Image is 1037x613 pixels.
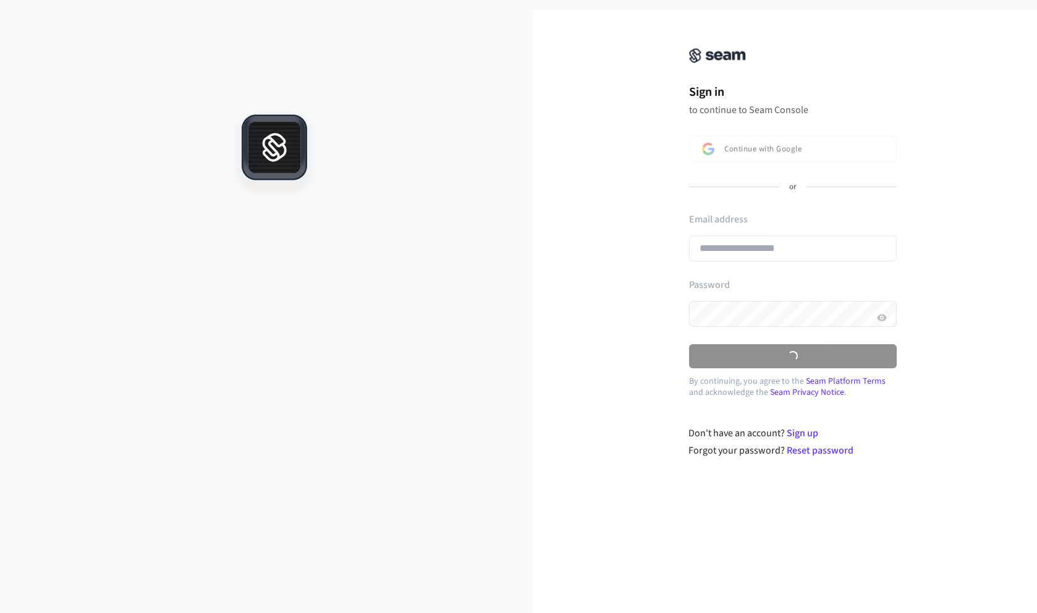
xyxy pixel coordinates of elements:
a: Seam Privacy Notice [770,386,844,399]
div: Forgot your password? [688,443,897,458]
button: Show password [874,310,889,325]
img: Seam Console [689,48,746,63]
a: Seam Platform Terms [806,375,886,387]
a: Sign up [787,426,818,440]
div: Don't have an account? [688,426,897,441]
a: Reset password [787,444,853,457]
p: By continuing, you agree to the and acknowledge the . [689,376,897,398]
p: or [789,182,797,193]
h1: Sign in [689,83,897,101]
p: to continue to Seam Console [689,104,897,116]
